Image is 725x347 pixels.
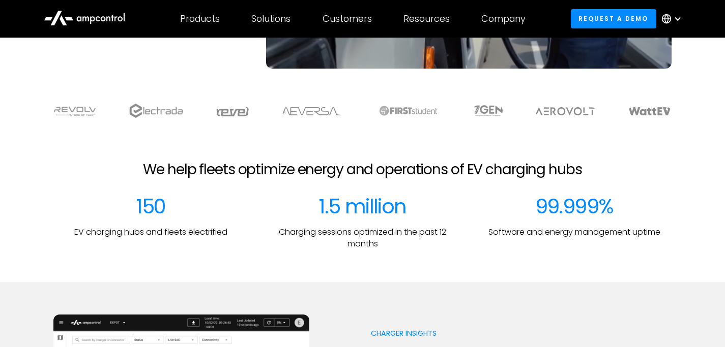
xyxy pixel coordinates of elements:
[628,107,671,115] img: WattEV logo
[535,107,596,115] img: Aerovolt Logo
[129,104,183,118] img: electrada logo
[74,227,227,238] p: EV charging hubs and fleets electrified
[136,194,165,218] div: 150
[143,161,582,178] h2: We help fleets optimize energy and operations of EV charging hubs
[571,9,656,28] a: Request a demo
[251,13,291,24] div: Solutions
[403,13,450,24] div: Resources
[180,13,220,24] div: Products
[323,13,372,24] div: Customers
[318,194,406,218] div: 1.5 million
[488,227,660,238] p: Software and energy management uptime
[371,328,567,338] p: Charger Insights
[265,227,460,249] p: Charging sessions optimized in the past 12 months
[481,13,526,24] div: Company
[535,194,614,218] div: 99.999%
